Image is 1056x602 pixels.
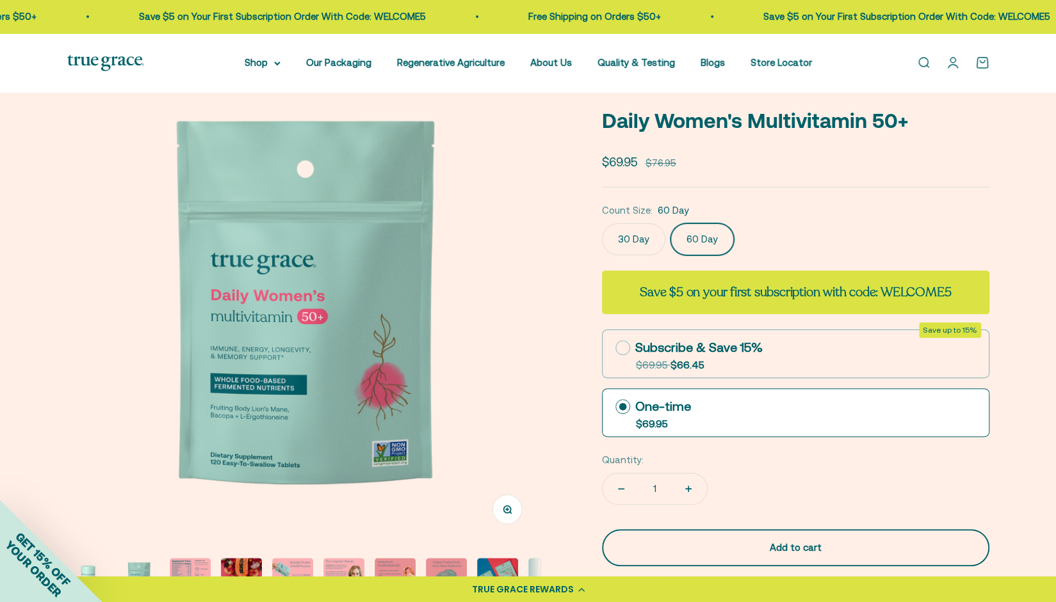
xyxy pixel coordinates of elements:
p: Daily Women's Multivitamin 50+ [602,104,989,137]
a: About Us [530,57,572,68]
p: Save $5 on Your First Subscription Order With Code: WELCOME5 [733,9,1019,24]
span: GET 15% OFF [13,529,72,589]
button: Increase quantity [670,473,707,504]
button: Add to cart [602,529,989,566]
legend: Count Size: [602,203,653,218]
sale-price: $69.95 [602,152,638,171]
img: When you opt for our refill pouches instead of buying a new bottle every time you buy supplements... [272,558,313,599]
img: L-ergothioneine, an antioxidant known as 'the longevity vitamin', declines as we age and is limit... [323,558,364,599]
a: Regenerative Agriculture [397,57,505,68]
img: Daily Women's 50+ Multivitamin [477,558,518,599]
a: Our Packaging [306,57,371,68]
a: Quality & Testing [597,57,675,68]
img: Daily Women's 50+ Multivitamin [221,558,262,599]
compare-at-price: $76.95 [646,155,676,171]
span: 60 Day [658,203,689,218]
label: Quantity: [602,452,644,468]
img: Lion's Mane supports brain, nerve, and cognitive health.* Our extracts come exclusively from the ... [426,558,467,599]
span: YOUR ORDER [3,538,64,599]
img: - L-ergothioneine to support longevity* - CoQ10 for antioxidant support and heart health* - 150% ... [375,558,416,599]
p: Save $5 on Your First Subscription Order With Code: WELCOME5 [108,9,395,24]
a: Free Shipping on Orders $50+ [498,11,630,22]
img: Daily Multivitamin for Energy, Longevity, Heart Health, & Memory Support* - L-ergothioneine to su... [118,558,159,599]
a: Blogs [701,57,725,68]
button: Decrease quantity [603,473,640,504]
div: Add to cart [628,540,964,555]
div: TRUE GRACE REWARDS [472,583,574,596]
img: Daily Multivitamin for Energy, Longevity, Heart Health, & Memory Support* - L-ergothioneine to su... [67,70,540,543]
strong: Save $5 on your first subscription with code: WELCOME5 [640,283,951,301]
a: Store Locator [751,57,812,68]
summary: Shop [245,55,280,70]
img: Fruiting Body Vegan Soy Free Gluten Free Dairy Free [170,558,211,599]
